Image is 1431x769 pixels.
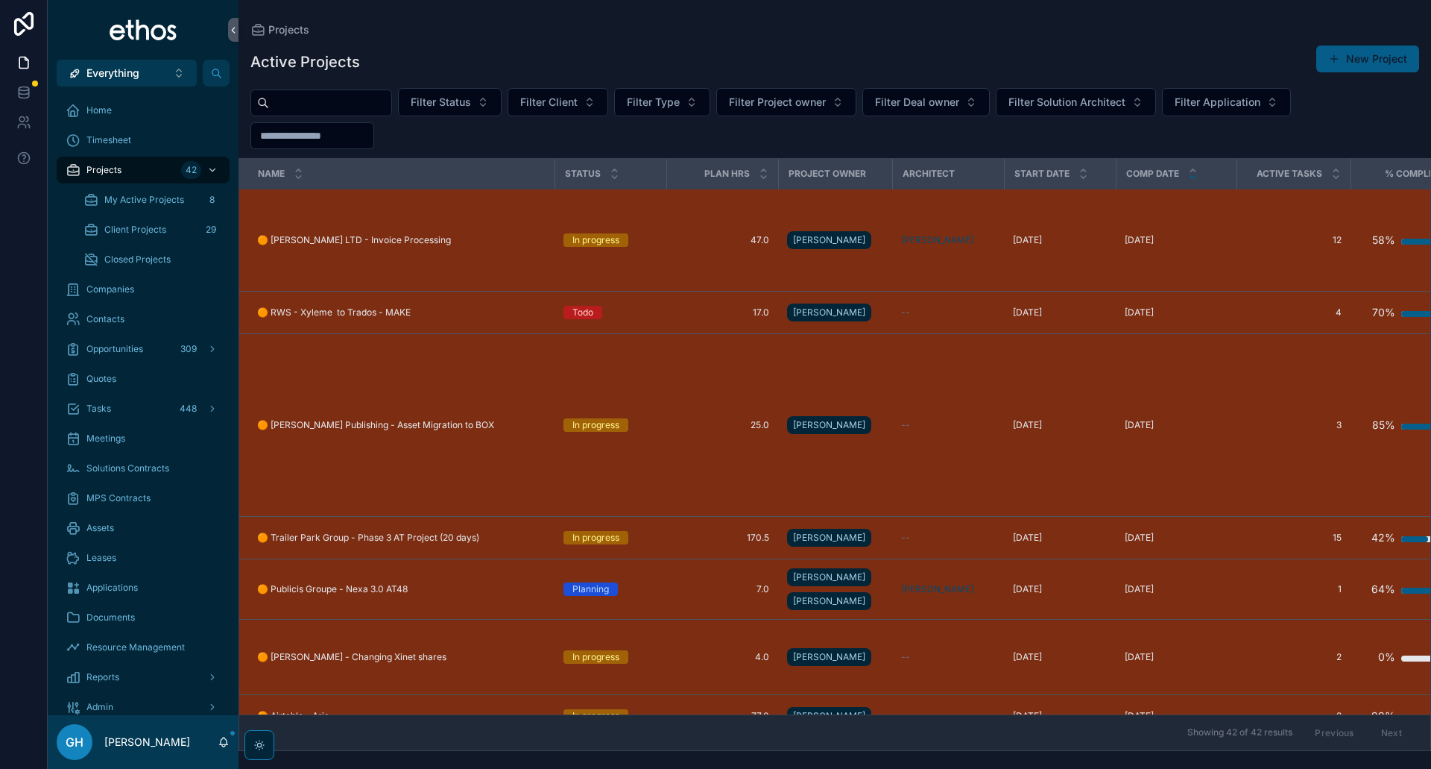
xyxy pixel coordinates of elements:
span: My Active Projects [104,194,184,206]
span: Meetings [86,433,125,445]
span: Filter Deal owner [875,95,959,110]
div: 70% [1372,298,1395,327]
span: Companies [86,283,134,295]
a: 1 [1245,583,1342,595]
span: Name [258,168,285,180]
span: 🟠 Publicis Groupe - Nexa 3.0 AT48 [257,583,408,595]
button: Select Button [1162,88,1291,116]
a: In progress [563,233,657,247]
span: 🟠 Trailer Park Group - Phase 3 AT Project (20 days) [257,532,479,544]
span: 🟠 [PERSON_NAME] LTD - Invoice Processing [257,234,451,246]
a: Admin [57,694,230,721]
a: [PERSON_NAME] [787,304,871,321]
a: [PERSON_NAME][PERSON_NAME] [787,565,883,613]
span: [DATE] [1125,583,1154,595]
span: Filter Application [1175,95,1260,110]
span: 25.0 [675,419,769,431]
button: Select Button [508,88,608,116]
a: 7.0 [675,583,769,595]
span: MPS Contracts [86,492,151,504]
a: [PERSON_NAME] [787,416,871,434]
span: Showing 42 of 42 results [1187,727,1292,739]
span: Active Tasks [1257,168,1322,180]
span: [PERSON_NAME] [793,571,865,583]
a: -- [901,651,995,663]
span: [DATE] [1125,234,1154,246]
div: 58% [1372,225,1395,255]
span: Quotes [86,373,116,385]
div: scrollable content [48,87,238,715]
span: [PERSON_NAME] [793,307,865,318]
div: 85% [1372,410,1395,440]
span: 🟠 [PERSON_NAME] - Changing Xinet shares [257,651,446,663]
a: [DATE] [1125,234,1228,246]
a: Projects42 [57,157,230,183]
p: [PERSON_NAME] [104,735,190,750]
button: Select Button [57,60,197,87]
a: Todo [563,306,657,319]
a: 12 [1245,234,1342,246]
span: 🟠 [PERSON_NAME] Publishing - Asset Migration to BOX [257,419,494,431]
span: -- [901,307,910,318]
a: [DATE] [1013,234,1107,246]
a: [PERSON_NAME] [787,592,871,610]
span: [PERSON_NAME] [793,234,865,246]
span: Projects [86,164,121,176]
span: -- [901,651,910,663]
a: Projects [250,22,309,37]
a: My Active Projects8 [75,186,230,213]
a: [DATE] [1013,419,1107,431]
a: Client Projects29 [75,216,230,243]
a: [PERSON_NAME] [787,707,871,725]
span: Comp date [1126,168,1179,180]
a: Contacts [57,306,230,333]
a: 2 [1245,651,1342,663]
span: Client Projects [104,224,166,236]
span: [PERSON_NAME] [793,595,865,607]
span: [DATE] [1125,532,1154,544]
span: Assets [86,522,114,534]
a: Planning [563,583,657,596]
a: Quotes [57,365,230,392]
a: -- [901,419,995,431]
a: 2 [1245,710,1342,722]
a: [PERSON_NAME] [787,228,883,252]
a: -- [901,307,995,318]
span: Home [86,104,112,116]
div: 448 [175,400,201,418]
a: Leases [57,544,230,571]
a: 4 [1245,307,1342,318]
a: 47.0 [675,234,769,246]
div: In progress [572,233,619,247]
h1: Active Projects [250,51,360,72]
a: Timesheet [57,127,230,154]
a: [PERSON_NAME] [901,583,995,595]
a: [DATE] [1125,419,1228,431]
a: MPS Contracts [57,485,230,512]
span: Tasks [86,403,111,415]
span: [DATE] [1125,651,1154,663]
span: 🟠 RWS - Xyleme to Trados - MAKE [257,307,411,318]
a: [DATE] [1013,307,1107,318]
a: [PERSON_NAME] [901,234,973,246]
span: [PERSON_NAME] [901,583,973,595]
a: [DATE] [1013,583,1107,595]
span: [DATE] [1013,710,1042,722]
span: Filter Type [627,95,680,110]
span: Architect [903,168,955,180]
span: [PERSON_NAME] [793,651,865,663]
a: 77.0 [675,710,769,722]
span: Contacts [86,313,124,325]
span: Closed Projects [104,254,171,266]
span: Status [565,168,601,180]
a: 🟠 [PERSON_NAME] LTD - Invoice Processing [257,234,546,246]
span: [DATE] [1013,651,1042,663]
div: 42% [1371,523,1395,553]
a: [DATE] [1125,583,1228,595]
span: Start date [1014,168,1070,180]
span: Filter Status [411,95,471,110]
a: 15 [1245,532,1342,544]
